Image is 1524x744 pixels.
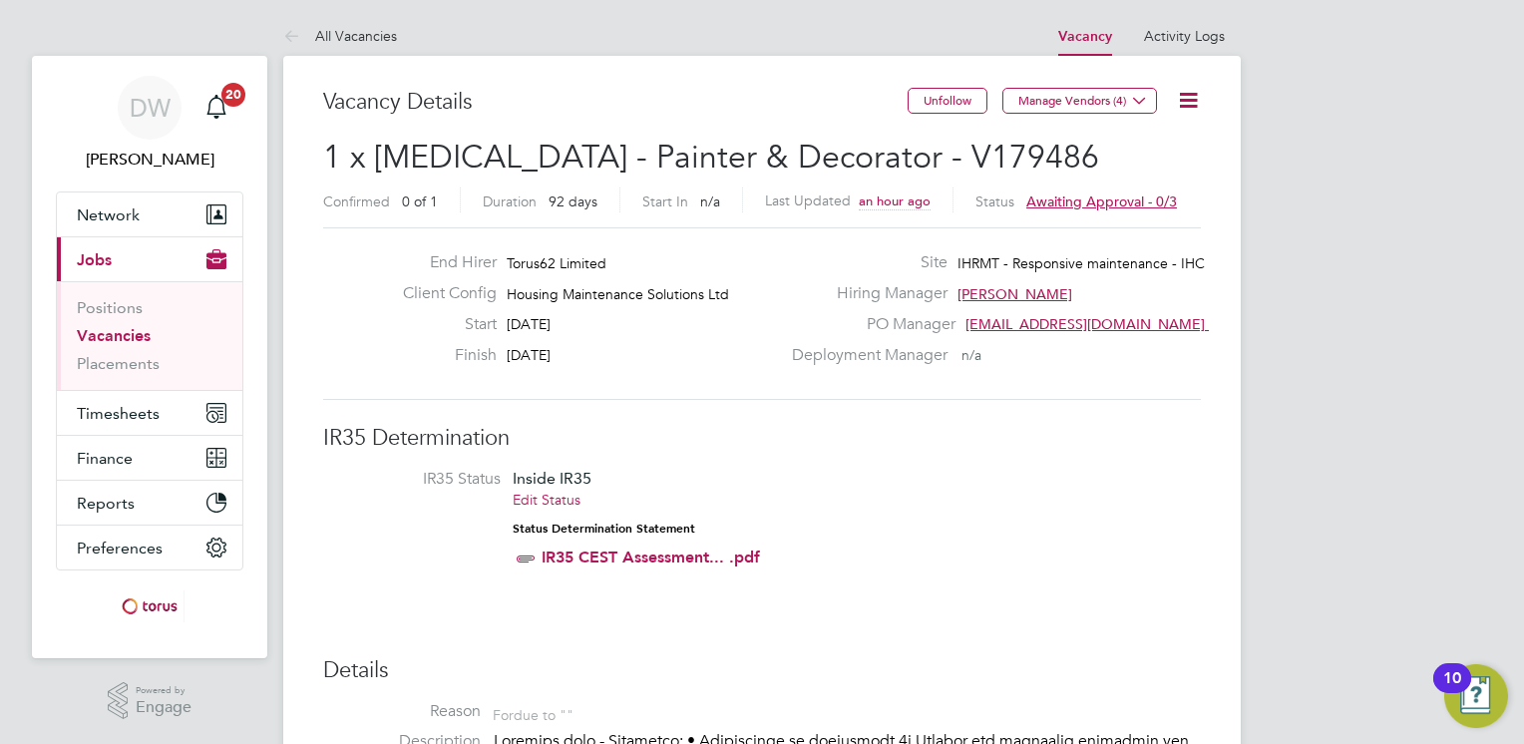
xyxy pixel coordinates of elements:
span: Jobs [77,250,112,269]
button: Jobs [57,237,242,281]
span: Timesheets [77,404,160,423]
span: [PERSON_NAME] [957,285,1072,303]
button: Manage Vendors (4) [1002,88,1157,114]
img: torus-logo-retina.png [115,590,185,622]
span: Network [77,205,140,224]
a: Activity Logs [1144,27,1225,45]
span: Preferences [77,539,163,558]
h3: IR35 Determination [323,424,1201,453]
span: 0 of 1 [402,192,438,210]
label: End Hirer [387,252,497,273]
label: IR35 Status [343,469,501,490]
button: Preferences [57,526,242,569]
a: Edit Status [513,491,580,509]
h3: Details [323,656,1201,685]
h3: Vacancy Details [323,88,908,117]
a: IR35 CEST Assessment... .pdf [542,548,760,566]
label: Deployment Manager [780,345,948,366]
label: Site [780,252,948,273]
span: an hour ago [859,192,931,209]
a: DW[PERSON_NAME] [56,76,243,172]
button: Timesheets [57,391,242,435]
a: Placements [77,354,160,373]
button: Finance [57,436,242,480]
div: 10 [1443,678,1461,704]
span: 92 days [549,192,597,210]
span: n/a [961,346,981,364]
label: Duration [483,192,537,210]
span: Finance [77,449,133,468]
label: Hiring Manager [780,283,948,304]
label: Start [387,314,497,335]
label: PO Manager [780,314,955,335]
a: Vacancies [77,326,151,345]
a: Vacancy [1058,28,1112,45]
button: Unfollow [908,88,987,114]
label: Client Config [387,283,497,304]
button: Open Resource Center, 10 new notifications [1444,664,1508,728]
button: Reports [57,481,242,525]
span: Reports [77,494,135,513]
a: Powered byEngage [108,682,192,720]
span: Dave Waite [56,148,243,172]
label: Finish [387,345,497,366]
div: Jobs [57,281,242,390]
span: Housing Maintenance Solutions Ltd [507,285,729,303]
a: Go to home page [56,590,243,622]
nav: Main navigation [32,56,267,658]
span: Engage [136,699,191,716]
span: Inside IR35 [513,469,591,488]
span: DW [130,95,171,121]
a: Positions [77,298,143,317]
div: For due to "" [493,701,573,724]
a: All Vacancies [283,27,397,45]
span: 20 [221,83,245,107]
span: n/a [700,192,720,210]
span: [EMAIL_ADDRESS][DOMAIN_NAME] working@toru… [965,315,1311,333]
span: Torus62 Limited [507,254,606,272]
span: IHRMT - Responsive maintenance - IHC [957,254,1205,272]
label: Reason [323,701,481,722]
button: Network [57,192,242,236]
label: Status [975,192,1014,210]
label: Last Updated [765,191,851,209]
strong: Status Determination Statement [513,522,695,536]
span: [DATE] [507,346,551,364]
span: 1 x [MEDICAL_DATA] - Painter & Decorator - V179486 [323,138,1099,177]
span: Powered by [136,682,191,699]
label: Confirmed [323,192,390,210]
span: [DATE] [507,315,551,333]
label: Start In [642,192,688,210]
a: 20 [196,76,236,140]
span: Awaiting approval - 0/3 [1026,192,1177,210]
